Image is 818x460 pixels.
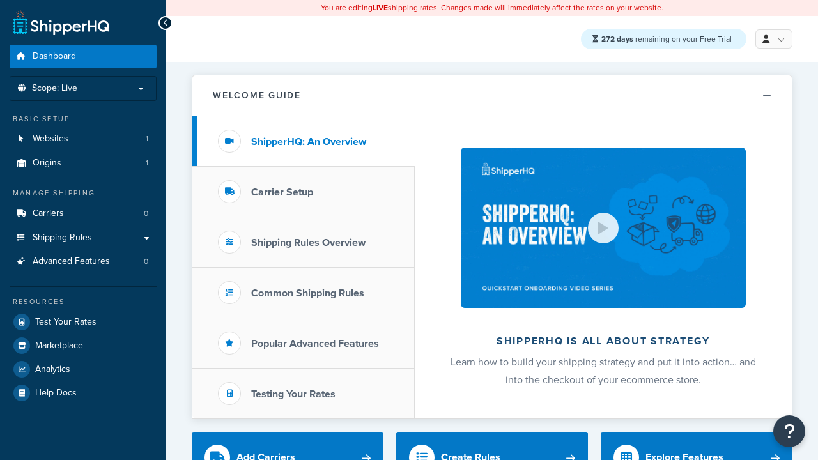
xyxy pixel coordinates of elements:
[449,335,758,347] h2: ShipperHQ is all about strategy
[10,334,157,357] a: Marketplace
[33,51,76,62] span: Dashboard
[10,127,157,151] li: Websites
[251,287,364,299] h3: Common Shipping Rules
[33,158,61,169] span: Origins
[144,256,148,267] span: 0
[251,237,366,249] h3: Shipping Rules Overview
[373,2,388,13] b: LIVE
[10,45,157,68] a: Dashboard
[146,134,148,144] span: 1
[10,250,157,273] li: Advanced Features
[10,358,157,381] a: Analytics
[10,296,157,307] div: Resources
[33,134,68,144] span: Websites
[10,226,157,250] a: Shipping Rules
[10,202,157,226] li: Carriers
[10,127,157,151] a: Websites1
[773,415,805,447] button: Open Resource Center
[10,188,157,199] div: Manage Shipping
[35,388,77,399] span: Help Docs
[10,310,157,333] a: Test Your Rates
[32,83,77,94] span: Scope: Live
[601,33,633,45] strong: 272 days
[33,256,110,267] span: Advanced Features
[10,151,157,175] li: Origins
[33,233,92,243] span: Shipping Rules
[35,364,70,375] span: Analytics
[192,75,792,116] button: Welcome Guide
[144,208,148,219] span: 0
[146,158,148,169] span: 1
[251,338,379,349] h3: Popular Advanced Features
[35,341,83,351] span: Marketplace
[251,136,366,148] h3: ShipperHQ: An Overview
[451,355,756,387] span: Learn how to build your shipping strategy and put it into action… and into the checkout of your e...
[35,317,96,328] span: Test Your Rates
[251,388,336,400] h3: Testing Your Rates
[33,208,64,219] span: Carriers
[251,187,313,198] h3: Carrier Setup
[10,114,157,125] div: Basic Setup
[461,148,746,308] img: ShipperHQ is all about strategy
[10,151,157,175] a: Origins1
[213,91,301,100] h2: Welcome Guide
[10,381,157,404] a: Help Docs
[601,33,732,45] span: remaining on your Free Trial
[10,202,157,226] a: Carriers0
[10,250,157,273] a: Advanced Features0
